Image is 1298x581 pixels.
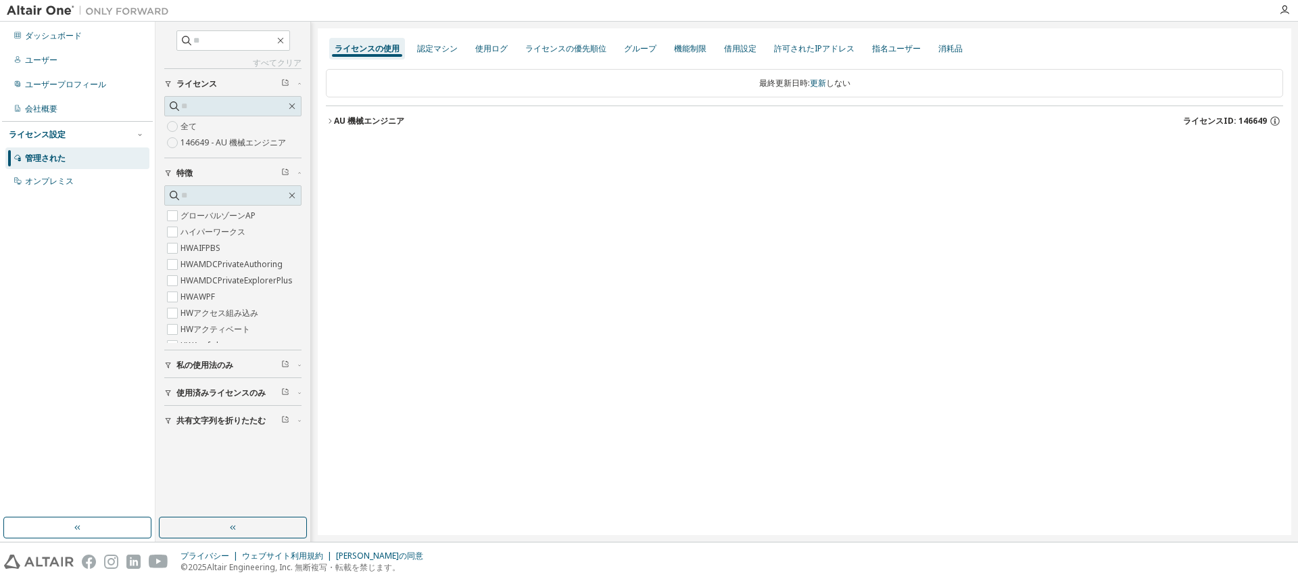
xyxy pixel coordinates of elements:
font: ダッシュボード [25,30,82,41]
font: AU 機械エンジニア [334,115,404,126]
font: 指名ユーザー [872,43,921,54]
font: グループ [624,43,656,54]
font: しない [826,77,850,89]
font: [PERSON_NAME]の同意 [336,550,423,561]
font: ライセンス [176,78,217,89]
font: 最終更新日時: [759,77,810,89]
font: ウェブサイト利用規約 [242,550,323,561]
font: 146649 - AU 機械エンジニア [181,137,286,148]
font: ユーザープロフィール [25,78,106,90]
font: Altair Engineering, Inc. 無断複写・転載を禁じます。 [207,561,400,573]
button: AU 機械エンジニアライセンスID: 146649 [326,106,1283,136]
span: フィルターをクリア [281,415,289,426]
img: altair_logo.svg [4,555,74,569]
font: 更新 [810,77,826,89]
font: HWAcufwh [181,340,221,351]
font: © [181,561,188,573]
font: プライバシー [181,550,229,561]
span: フィルターをクリア [281,388,289,398]
font: ライセンスの優先順位 [525,43,606,54]
font: ハイパーワークス [181,226,245,237]
span: フィルターをクリア [281,360,289,371]
font: 認定マシン [417,43,458,54]
img: instagram.svg [104,555,118,569]
button: 特徴 [164,158,302,188]
font: オンプレミス [25,175,74,187]
font: 会社概要 [25,103,57,114]
button: 使用済みライセンスのみ [164,378,302,408]
font: 使用ログ [475,43,508,54]
font: ユーザー [25,54,57,66]
font: HWAMDCPrivateExplorerPlus [181,275,293,286]
font: ライセンスID: 146649 [1183,115,1267,126]
button: ライセンス [164,69,302,99]
img: facebook.svg [82,555,96,569]
span: フィルターをクリア [281,168,289,179]
font: HWAIFPBS [181,242,220,254]
font: ライセンス設定 [9,129,66,140]
font: 借用設定 [724,43,756,54]
img: アルタイルワン [7,4,176,18]
font: 管理された [25,152,66,164]
font: ライセンスの使用 [335,43,400,54]
font: 特徴 [176,167,193,179]
font: 使用済みライセンスのみ [176,387,266,398]
font: 共有文字列を折りたたむ [176,415,266,426]
span: フィルターをクリア [281,78,289,89]
font: 私の使用法のみ [176,359,233,371]
font: 機能制限 [674,43,706,54]
font: HWアクセス組み込み [181,307,258,319]
img: linkedin.svg [126,555,141,569]
font: HWAMDCPrivateAuthoring [181,258,283,270]
font: すべてクリア [253,57,302,68]
font: HWAWPF [181,291,215,302]
font: 消耗品 [938,43,963,54]
font: 2025 [188,561,207,573]
font: HWアクティベート [181,323,250,335]
button: 共有文字列を折りたたむ [164,406,302,436]
font: 全て [181,120,197,132]
font: グローバルゾーンAP [181,210,256,221]
button: 私の使用法のみ [164,350,302,380]
font: 許可されたIPアドレス [774,43,855,54]
img: youtube.svg [149,555,168,569]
